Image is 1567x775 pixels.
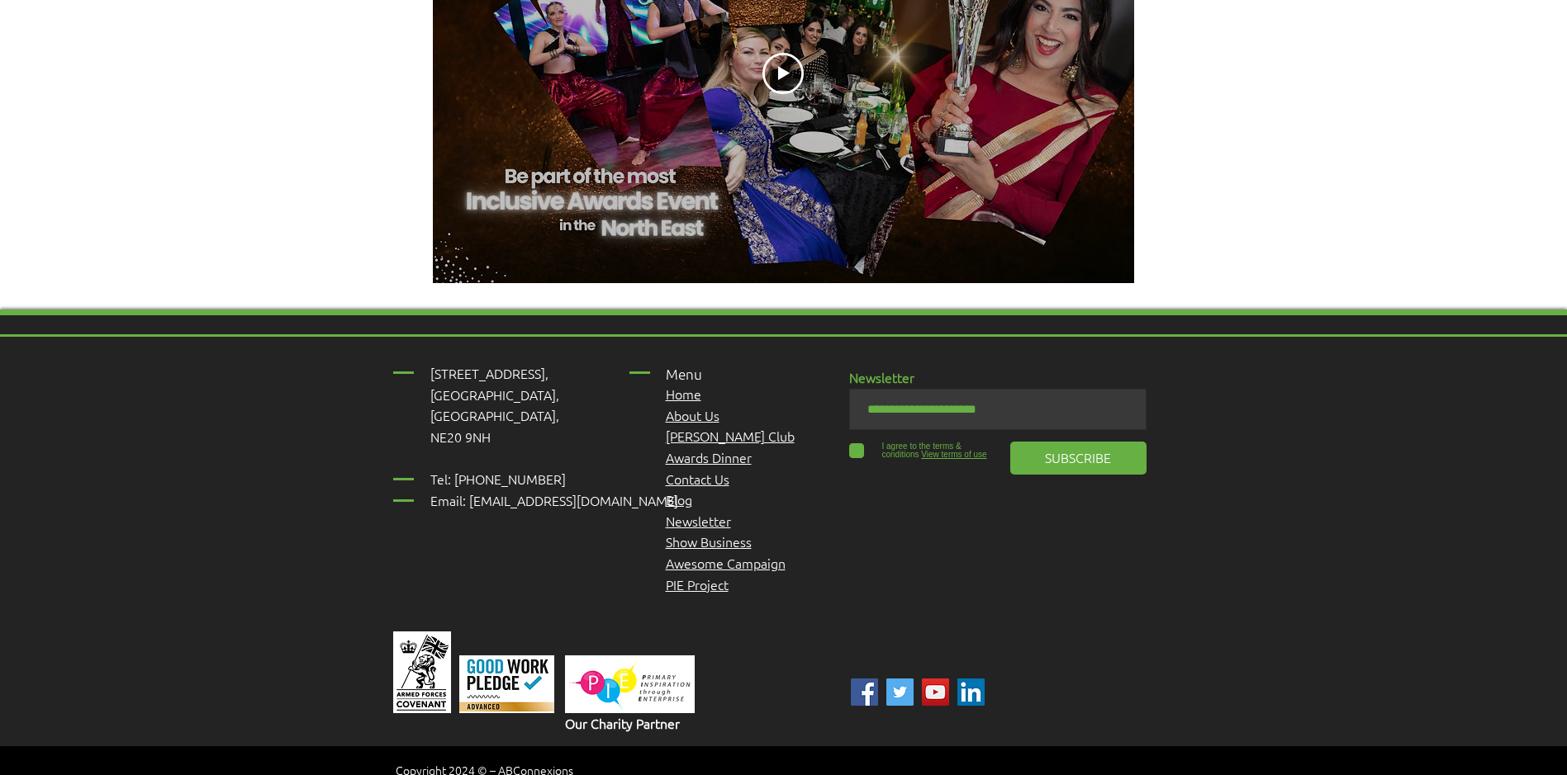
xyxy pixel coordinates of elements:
[666,554,786,572] span: Awesome Campaign
[882,442,962,459] span: I agree to the terms & conditions
[666,532,752,551] a: Show Business
[1010,442,1147,475] button: SUBSCRIBE
[430,364,548,382] span: [STREET_ADDRESS],
[922,678,949,706] img: YouTube
[430,406,559,424] span: [GEOGRAPHIC_DATA],
[666,575,729,593] a: PIE Project
[666,470,729,488] a: Contact Us
[666,448,752,466] a: Awards Dinner
[430,470,678,509] span: Tel: [PHONE_NUMBER] Email: [EMAIL_ADDRESS][DOMAIN_NAME]
[851,678,878,706] img: ABC
[430,428,491,446] span: NE20 9NH
[762,53,804,94] button: Play video
[957,678,985,706] img: Linked In
[666,385,701,403] a: Home
[921,450,986,459] span: View terms of use
[666,490,692,508] a: Blog
[565,714,680,732] span: Our Charity Partner
[919,450,987,459] a: View terms of use
[666,427,795,445] a: [PERSON_NAME] Club
[666,365,702,383] span: Menu
[1045,448,1111,466] span: SUBSCRIBE
[886,678,914,706] img: ABC
[666,406,719,424] a: About Us
[849,368,914,386] span: Newsletter
[851,678,985,706] ul: Social Bar
[430,385,559,404] span: [GEOGRAPHIC_DATA],
[666,512,731,530] a: Newsletter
